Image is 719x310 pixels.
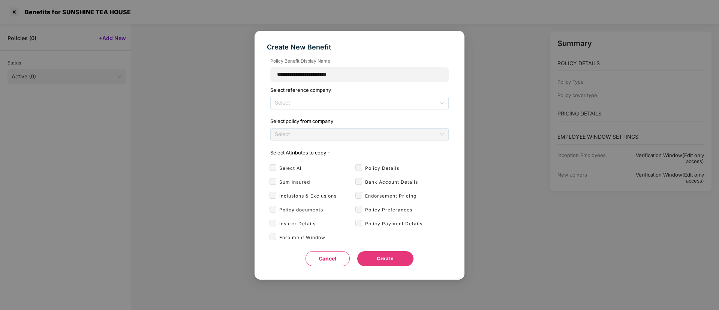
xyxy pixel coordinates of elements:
label: Endorsement Pricing [365,193,416,199]
label: Insurer Details [279,221,316,226]
span: Cancel [319,255,336,263]
label: Inclusions & Exclusions [279,193,337,199]
label: Policy Payment Details [365,221,422,226]
label: Select All [279,165,303,171]
span: close-circle [440,101,444,105]
label: Policy Preferances [365,207,412,213]
label: Policy documents [279,207,323,213]
label: Select reference company [270,87,331,93]
label: Select Attributes to copy - [270,150,330,156]
label: Select policy from company [270,118,333,124]
span: Create [377,255,394,262]
label: Policy Benefit Display Name [270,58,449,67]
button: Create [357,251,413,266]
div: Create New Benefit [263,40,455,54]
button: Cancel [306,251,350,266]
label: Bank Account Details [365,179,418,185]
label: Sum Insured [279,179,310,185]
span: Select [275,97,445,109]
label: Enrolment Window [279,235,325,240]
label: Policy Details [365,165,399,171]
